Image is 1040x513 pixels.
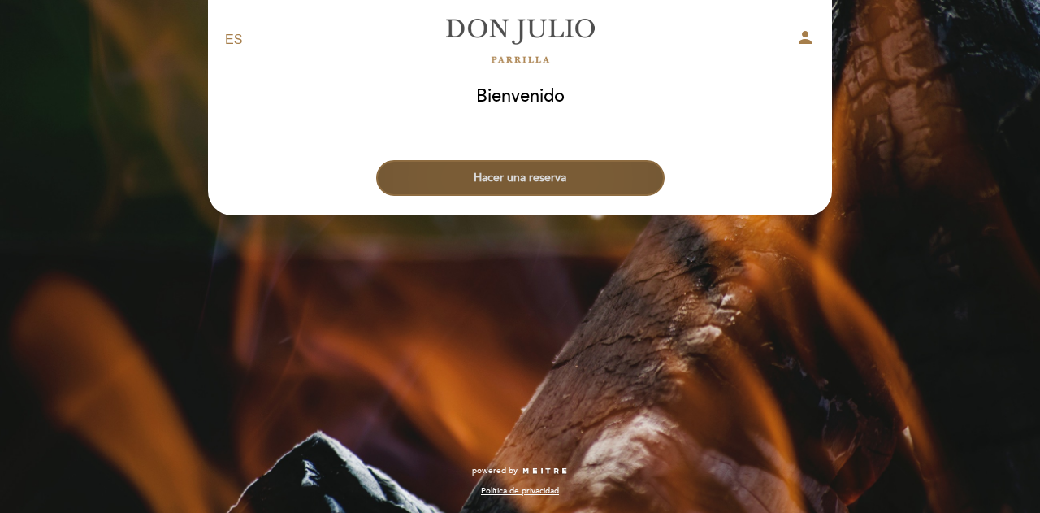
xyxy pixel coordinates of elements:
[472,465,518,476] span: powered by
[476,87,565,107] h1: Bienvenido
[795,28,815,47] i: person
[522,467,568,476] img: MEITRE
[376,160,665,196] button: Hacer una reserva
[795,28,815,53] button: person
[481,485,559,497] a: Política de privacidad
[418,18,622,63] a: [PERSON_NAME]
[472,465,568,476] a: powered by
